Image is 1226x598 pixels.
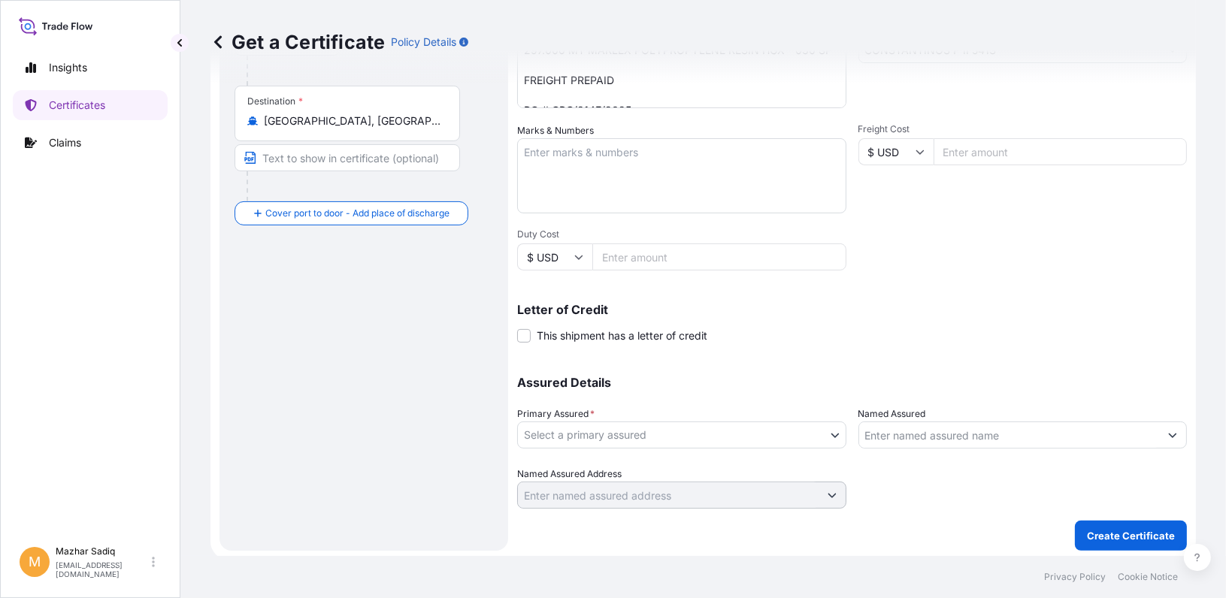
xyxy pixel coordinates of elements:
span: Primary Assured [517,406,595,421]
input: Enter amount [592,243,846,270]
input: Assured Name [859,421,1160,448]
a: Cookie Notice [1118,571,1178,583]
button: Cover port to door - Add place of discharge [235,201,468,225]
label: Named Assured Address [517,467,622,482]
span: Cover port to door - Add place of discharge [265,206,450,221]
label: Named Assured [858,406,926,421]
p: Assured Details [517,376,1187,388]
a: Claims [13,128,168,158]
p: Create Certificate [1087,528,1175,543]
p: Policy Details [391,35,456,50]
p: Claims [49,135,81,150]
a: Privacy Policy [1044,571,1106,583]
span: Freight Cost [858,123,1188,135]
a: Certificates [13,90,168,120]
input: Named Assured Address [518,482,819,509]
button: Create Certificate [1075,521,1187,551]
p: [EMAIL_ADDRESS][DOMAIN_NAME] [56,560,149,578]
span: Select a primary assured [524,427,646,442]
p: Get a Certificate [210,30,385,54]
p: Letter of Credit [517,304,1187,316]
div: Destination [247,95,303,107]
a: Insights [13,53,168,83]
p: Insights [49,60,87,75]
input: Enter amount [934,138,1188,165]
span: M [29,554,41,569]
p: Certificates [49,98,105,113]
input: Destination [264,113,441,128]
span: Duty Cost [517,228,846,240]
button: Select a primary assured [517,421,846,448]
span: This shipment has a letter of credit [537,328,707,343]
p: Mazhar Sadiq [56,545,149,557]
button: Show suggestions [819,482,846,509]
button: Show suggestions [1159,421,1186,448]
input: Text to appear on certificate [235,144,460,171]
label: Marks & Numbers [517,123,594,138]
